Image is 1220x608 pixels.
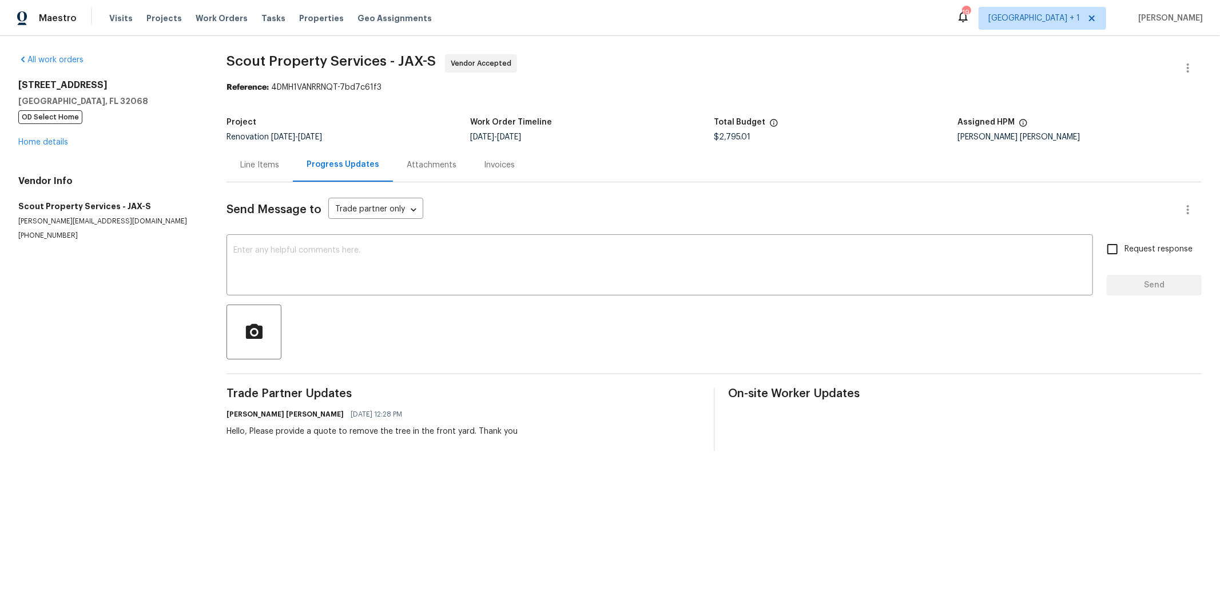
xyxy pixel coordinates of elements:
h6: [PERSON_NAME] [PERSON_NAME] [226,409,344,420]
p: [PERSON_NAME][EMAIL_ADDRESS][DOMAIN_NAME] [18,217,199,226]
a: Home details [18,138,68,146]
span: Maestro [39,13,77,24]
div: 4DMH1VANRRNQT-7bd7c61f3 [226,82,1202,93]
b: Reference: [226,83,269,91]
span: The hpm assigned to this work order. [1019,118,1028,133]
h2: [STREET_ADDRESS] [18,79,199,91]
span: On-site Worker Updates [729,388,1202,399]
p: [PHONE_NUMBER] [18,231,199,241]
span: - [271,133,322,141]
span: Send Message to [226,204,321,215]
div: Attachments [407,159,456,171]
div: Trade partner only [328,201,423,219]
span: Renovation [226,133,322,141]
span: Tasks [261,14,285,22]
div: Invoices [484,159,515,171]
div: Hello, Please provide a quote to remove the tree in the front yard. Thank you [226,426,518,437]
h5: Project [226,118,256,126]
span: Properties [299,13,344,24]
span: Trade Partner Updates [226,388,700,399]
h4: Vendor Info [18,175,199,187]
span: The total cost of line items that have been proposed by Opendoor. This sum includes line items th... [769,118,778,133]
span: OD Select Home [18,110,82,124]
span: Work Orders [196,13,248,24]
h5: Assigned HPM [958,118,1015,126]
span: Geo Assignments [357,13,432,24]
a: All work orders [18,56,84,64]
h5: Work Order Timeline [470,118,552,126]
div: [PERSON_NAME] [PERSON_NAME] [958,133,1202,141]
span: [DATE] [271,133,295,141]
span: [GEOGRAPHIC_DATA] + 1 [988,13,1080,24]
span: Scout Property Services - JAX-S [226,54,436,68]
span: Projects [146,13,182,24]
span: Vendor Accepted [451,58,516,69]
div: 19 [962,7,970,18]
div: Progress Updates [307,159,379,170]
span: [DATE] 12:28 PM [351,409,402,420]
span: Request response [1124,243,1193,255]
div: Line Items [240,159,279,171]
span: Visits [109,13,133,24]
span: - [470,133,521,141]
h5: [GEOGRAPHIC_DATA], FL 32068 [18,95,199,107]
h5: Total Budget [714,118,766,126]
h5: Scout Property Services - JAX-S [18,201,199,212]
span: [DATE] [470,133,494,141]
span: [PERSON_NAME] [1134,13,1203,24]
span: [DATE] [497,133,521,141]
span: $2,795.01 [714,133,751,141]
span: [DATE] [298,133,322,141]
